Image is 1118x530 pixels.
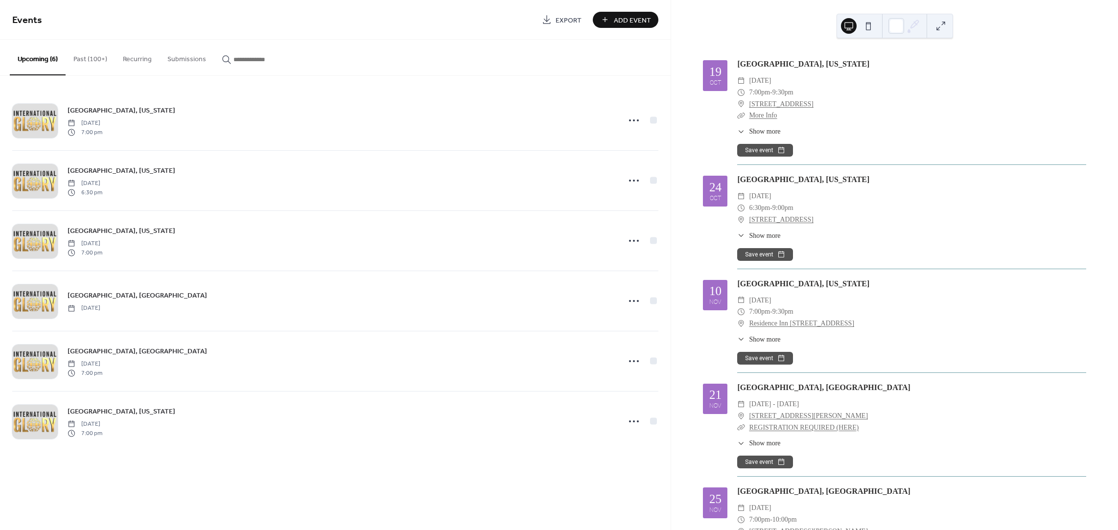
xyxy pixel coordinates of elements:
span: [DATE] [749,295,771,306]
div: ​ [737,230,745,241]
a: [GEOGRAPHIC_DATA], [GEOGRAPHIC_DATA] [68,290,207,301]
button: ​Show more [737,334,780,345]
span: [DATE] [68,239,102,248]
div: ​ [737,202,745,214]
span: [GEOGRAPHIC_DATA], [US_STATE] [68,106,175,116]
button: Submissions [160,40,214,74]
div: Nov [709,507,721,513]
span: 6:30pm [749,202,770,214]
span: Add Event [614,15,651,25]
div: ​ [737,514,745,526]
div: 21 [709,389,722,401]
span: 7:00 pm [68,128,102,137]
button: Save event [737,144,793,157]
a: [STREET_ADDRESS] [749,214,813,226]
button: Save event [737,352,793,365]
span: 7:00pm [749,514,770,526]
span: [DATE] [68,304,100,313]
button: Add Event [593,12,658,28]
div: ​ [737,438,745,448]
a: [GEOGRAPHIC_DATA], [US_STATE] [68,406,175,417]
button: Upcoming (6) [10,40,66,75]
button: ​Show more [737,230,780,241]
span: [DATE] [749,75,771,87]
button: Recurring [115,40,160,74]
span: - [770,306,772,318]
div: [GEOGRAPHIC_DATA], [US_STATE] [737,278,1086,290]
button: Save event [737,456,793,468]
a: Export [535,12,589,28]
a: [GEOGRAPHIC_DATA], [US_STATE] [68,165,175,176]
a: [STREET_ADDRESS] [749,98,813,110]
div: [GEOGRAPHIC_DATA], [US_STATE] [737,174,1086,185]
span: [DATE] [749,190,771,202]
a: [STREET_ADDRESS][PERSON_NAME] [749,410,868,422]
button: ​Show more [737,126,780,137]
span: 9:30pm [772,306,793,318]
span: [DATE] [68,420,102,429]
div: 24 [709,181,722,193]
a: [GEOGRAPHIC_DATA], [US_STATE] [737,60,869,68]
span: - [770,514,772,526]
div: ​ [737,422,745,434]
div: ​ [737,502,745,514]
span: 9:30pm [772,87,793,98]
span: - [770,87,772,98]
span: [DATE] - [DATE] [749,398,799,410]
span: [DATE] [749,502,771,514]
span: 7:00 pm [68,369,102,377]
span: Show more [749,126,780,137]
div: ​ [737,306,745,318]
div: ​ [737,98,745,110]
div: Oct [710,80,721,86]
a: [GEOGRAPHIC_DATA], [GEOGRAPHIC_DATA] [737,487,910,495]
a: [GEOGRAPHIC_DATA], [US_STATE] [68,225,175,236]
span: [GEOGRAPHIC_DATA], [US_STATE] [68,226,175,236]
a: [GEOGRAPHIC_DATA], [GEOGRAPHIC_DATA] [68,346,207,357]
div: 25 [709,493,722,505]
div: Nov [709,403,721,409]
span: Export [556,15,582,25]
span: [GEOGRAPHIC_DATA], [GEOGRAPHIC_DATA] [68,291,207,301]
span: Show more [749,230,780,241]
span: 7:00 pm [68,429,102,438]
span: 7:00pm [749,306,770,318]
span: [GEOGRAPHIC_DATA], [US_STATE] [68,407,175,417]
div: ​ [737,190,745,202]
div: ​ [737,75,745,87]
span: 10:00pm [772,514,797,526]
span: - [770,202,772,214]
div: 19 [709,66,722,78]
span: 7:00 pm [68,248,102,257]
button: Save event [737,248,793,261]
div: Oct [710,195,721,202]
a: REGISTRATION REQUIRED (HERE) [749,424,859,431]
span: [DATE] [68,360,102,369]
a: [GEOGRAPHIC_DATA], [US_STATE] [68,105,175,116]
div: 10 [709,285,722,297]
div: ​ [737,410,745,422]
span: [DATE] [68,119,102,128]
div: ​ [737,295,745,306]
div: ​ [737,110,745,121]
span: 7:00pm [749,87,770,98]
a: Residence Inn [STREET_ADDRESS] [749,318,854,329]
button: ​Show more [737,438,780,448]
button: Past (100+) [66,40,115,74]
div: ​ [737,398,745,410]
span: Show more [749,438,780,448]
span: Events [12,11,42,30]
span: 6:30 pm [68,188,102,197]
div: ​ [737,214,745,226]
span: [GEOGRAPHIC_DATA], [US_STATE] [68,166,175,176]
a: [GEOGRAPHIC_DATA], [GEOGRAPHIC_DATA] [737,383,910,392]
span: [DATE] [68,179,102,188]
div: ​ [737,334,745,345]
a: More Info [749,112,777,119]
div: Nov [709,299,721,305]
div: ​ [737,87,745,98]
span: 9:00pm [772,202,793,214]
span: Show more [749,334,780,345]
span: [GEOGRAPHIC_DATA], [GEOGRAPHIC_DATA] [68,346,207,357]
